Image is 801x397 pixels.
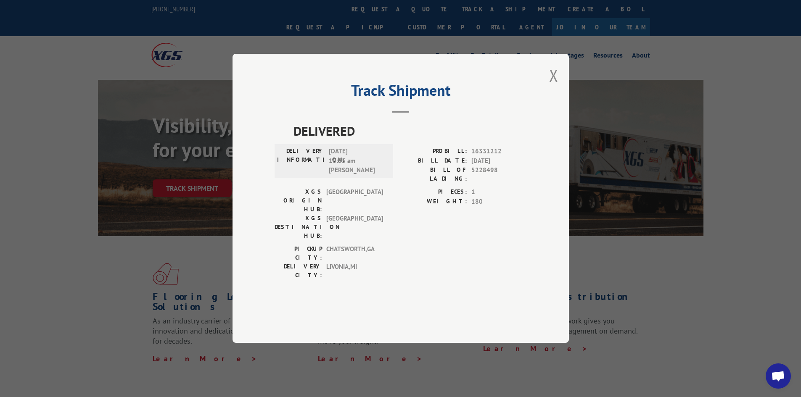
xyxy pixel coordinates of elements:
[471,147,527,157] span: 16331212
[293,122,527,141] span: DELIVERED
[275,214,322,241] label: XGS DESTINATION HUB:
[326,188,383,214] span: [GEOGRAPHIC_DATA]
[326,245,383,263] span: CHATSWORTH , GA
[326,214,383,241] span: [GEOGRAPHIC_DATA]
[401,188,467,197] label: PIECES:
[471,197,527,207] span: 180
[471,188,527,197] span: 1
[401,197,467,207] label: WEIGHT:
[275,84,527,100] h2: Track Shipment
[275,188,322,214] label: XGS ORIGIN HUB:
[401,156,467,166] label: BILL DATE:
[471,156,527,166] span: [DATE]
[326,263,383,280] span: LIVONIA , MI
[401,147,467,157] label: PROBILL:
[275,245,322,263] label: PICKUP CITY:
[277,147,325,176] label: DELIVERY INFORMATION:
[329,147,386,176] span: [DATE] 10:55 am [PERSON_NAME]
[471,166,527,184] span: 5228498
[766,363,791,389] div: Open chat
[401,166,467,184] label: BILL OF LADING:
[549,64,558,87] button: Close modal
[275,263,322,280] label: DELIVERY CITY:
